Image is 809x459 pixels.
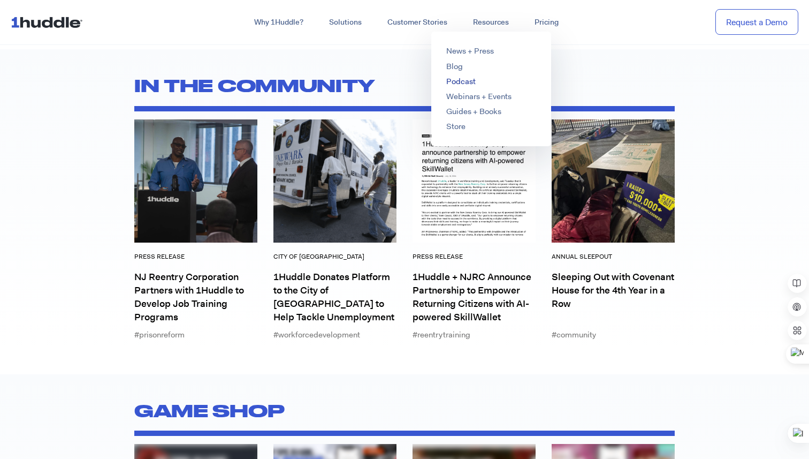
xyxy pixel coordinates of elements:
[446,76,476,87] a: Podcast
[413,270,531,324] a: 1Huddle + NJRC Announce Partnership to Empower Returning Citizens with AI-powered SkillWallet
[134,270,244,324] a: NJ Reentry Corporation Partners with 1Huddle to Develop Job Training Programs
[273,329,396,341] p: #workforcedevelopment
[273,252,364,261] a: City of [GEOGRAPHIC_DATA]
[552,252,612,261] a: Annual Sleepout
[460,13,522,32] a: Resources
[446,61,463,72] a: Blog
[375,13,460,32] a: Customer Stories
[522,13,571,32] a: Pricing
[715,9,798,35] a: Request a Demo
[241,13,316,32] a: Why 1Huddle?
[134,396,675,426] h2: Game Shop
[134,252,185,261] a: Press Release
[273,270,394,324] a: 1Huddle Donates Platform to the City of [GEOGRAPHIC_DATA] to Help Tackle Unemployment
[446,106,501,117] a: Guides + Books
[134,71,675,101] h2: In the community
[446,91,512,102] a: Webinars + Events
[11,12,87,32] img: ...
[413,252,463,261] a: Press Release
[316,13,375,32] a: Solutions
[134,329,257,341] p: #prisonreform
[552,270,674,310] a: Sleeping Out with Covenant House for the 4th Year in a Row
[446,121,465,132] a: Store
[446,46,494,56] a: News + Press
[552,329,675,341] p: #community
[413,329,536,341] p: #reentrytraining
